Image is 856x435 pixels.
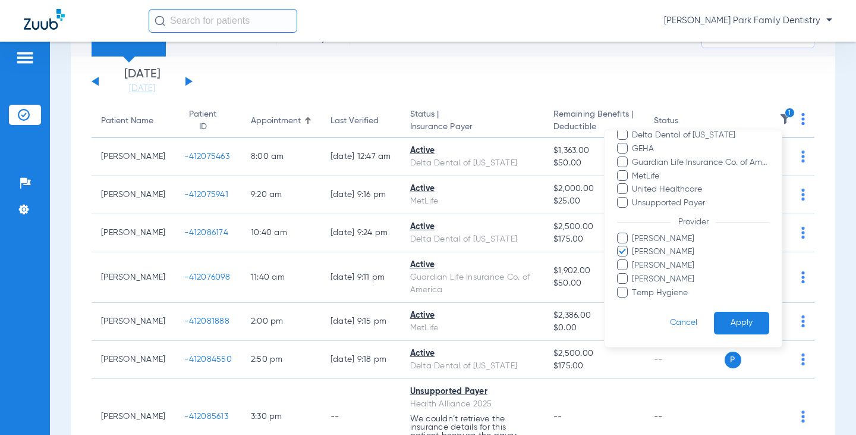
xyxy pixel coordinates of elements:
span: Guardian Life Insurance Co. of America [631,157,769,169]
button: Cancel [653,312,714,335]
span: GEHA [631,143,769,155]
span: Unsupported Payer [631,197,769,209]
button: Apply [714,312,769,335]
span: MetLife [631,170,769,183]
span: Provider [671,218,716,226]
span: [PERSON_NAME] [631,259,769,272]
span: [PERSON_NAME] [631,246,769,258]
span: [PERSON_NAME] [631,233,769,245]
span: United Healthcare [631,183,769,196]
span: Temp Hygiene [631,287,769,299]
span: [PERSON_NAME] [631,273,769,286]
span: Delta Dental of [US_STATE] [631,129,769,142]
